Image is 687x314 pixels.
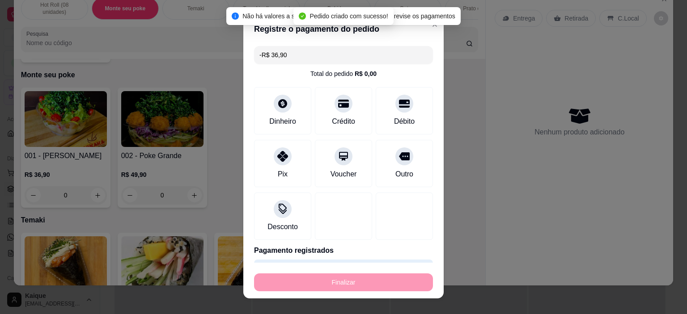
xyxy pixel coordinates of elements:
span: Não há valores a serem cobrados, finalize a venda ou revise os pagamentos [242,13,455,20]
div: Débito [394,116,415,127]
div: Total do pedido [310,69,377,78]
div: Outro [395,169,413,180]
div: Pix [278,169,288,180]
div: Voucher [331,169,357,180]
span: info-circle [232,13,239,20]
input: Ex.: hambúrguer de cordeiro [259,46,428,64]
div: Crédito [332,116,355,127]
span: check-circle [299,13,306,20]
span: Pedido criado com sucesso! [310,13,388,20]
div: Dinheiro [269,116,296,127]
header: Registre o pagamento do pedido [243,16,444,42]
p: Pagamento registrados [254,245,433,256]
div: Desconto [267,222,298,232]
div: R$ 0,00 [355,69,377,78]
